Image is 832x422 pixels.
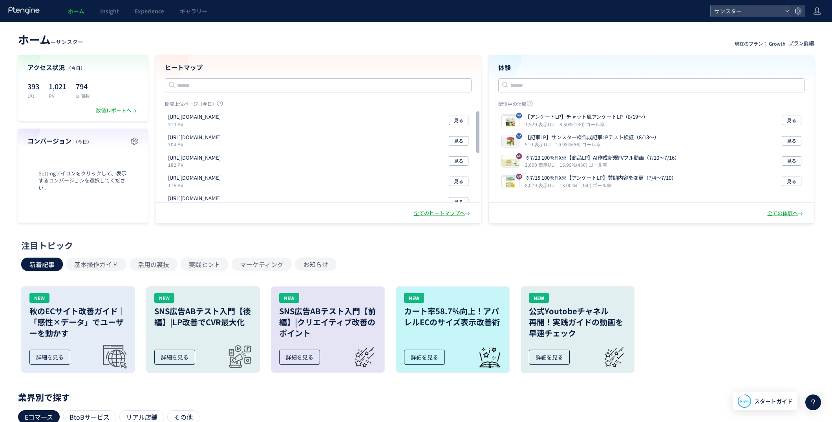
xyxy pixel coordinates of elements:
[168,121,224,127] p: 310 PV
[529,293,549,303] div: NEW
[454,156,463,166] span: 見る
[529,350,570,365] div: 詳細を見る
[76,80,90,92] p: 794
[735,40,785,47] p: 現在のプラン： Growth
[66,64,85,71] span: （今日）
[782,156,801,166] button: 見る
[18,31,83,47] div: —
[21,239,807,251] div: 注目トピック
[146,286,260,373] a: NEWSNS広告ABテスト入門【後編】|LP改善でCVR最大化詳細を見る
[414,210,472,217] div: 全てのヒートマップへ
[498,100,805,110] p: 配信中の体験
[787,177,796,186] span: 見る
[525,113,648,121] p: 【アンケートLP】チャット風アンケートLP（8/19〜）
[168,141,224,147] p: 304 PV
[449,136,468,146] button: 見る
[529,306,626,339] h3: 公式Youtobeチャネル 再開！実践ガイドの動画を 早速チェック
[788,40,814,47] div: プラン詳細
[525,141,554,147] i: 510 表示UU
[449,177,468,186] button: 見る
[521,286,635,373] a: NEW公式Youtobeチャネル再開！実践ガイドの動画を早速チェック詳細を見る
[454,177,463,186] span: 見る
[27,170,138,192] span: Settingアイコンをクリックして、表示するコンバージョンを選択してください。
[29,350,70,365] div: 詳細を見る
[502,177,519,188] img: 1abc2014adf081466d057a1a527f16f11751614286566.jpeg
[130,258,177,271] button: 活用の裏技
[232,258,292,271] button: マーケティング
[73,138,92,145] span: （今日）
[754,397,793,405] span: スタートガイド
[180,7,207,15] span: ギャラリー
[396,286,510,373] a: NEWカート率58.7%向上！アパレルECのサイズ表示改善術詳細を見る
[76,92,90,99] p: 訪問数
[279,350,320,365] div: 詳細を見る
[787,136,796,146] span: 見る
[525,182,558,188] i: 8,079 表示UU
[404,306,501,328] h3: カート率58.7%向上！アパレルECのサイズ表示改善術
[18,31,51,47] span: ホーム
[27,63,138,72] h4: アクセス状況
[135,7,164,15] span: Experience
[154,293,174,303] div: NEW
[556,141,601,147] i: 10.98%(56) ゴール率
[525,134,659,141] p: 【記事LP】サンスター様作成記事LPテスト検証（8/13〜）
[21,286,135,373] a: NEW秋のECサイト改善ガイド｜「感性×データ」でユーザーを動かす詳細を見る
[502,116,519,127] img: ce5b747f5fe019966fcd0a35c06cd66f1755571504954.jpeg
[449,197,468,206] button: 見る
[154,350,195,365] div: 詳細を見る
[782,136,801,146] button: 見る
[49,92,66,99] p: PV
[454,197,463,206] span: 見る
[498,63,805,72] h4: 体験
[168,195,221,202] p: https://sunstar-shop.jp/Page/mds022a01bt.aspx
[787,116,796,125] span: 見る
[154,306,252,328] h3: SNS広告ABテスト入門【後編】|LP改善でCVR最大化
[168,182,224,188] p: 116 PV
[767,210,805,217] div: 全ての体験へ
[449,116,468,125] button: 見る
[782,116,801,125] button: 見る
[165,100,472,110] p: 閲覧上位ページ（今日）
[27,136,138,146] h4: コンバージョン
[168,161,224,168] p: 182 PV
[56,38,83,46] span: サンスター
[96,107,138,114] div: 数値レポートへ
[18,394,814,399] p: 業界別で探す
[525,154,680,162] p: ※7/23 100%FIX※【商品LP】AI作成新規FVフル動画（7/10〜7/16）
[782,177,801,186] button: 見る
[181,258,229,271] button: 実践ヒント
[787,156,796,166] span: 見る
[29,306,127,339] h3: 秋のECサイト改善ガイド｜「感性×データ」でユーザーを動かす
[454,136,463,146] span: 見る
[525,161,558,168] i: 2,690 表示UU
[525,121,558,127] i: 1,529 表示UU
[525,174,677,182] p: ※7/15 100%FIX※【アンケートLP】質問内容を変更（7/4〜7/10）
[49,80,66,92] p: 1,021
[279,306,377,339] h3: SNS広告ABテスト入門【前編】|クリエイティブ改善のポイント
[502,156,519,167] img: 4c6cfb3371dbfc6ec4dd13842cbee9911754494841355.jpeg
[27,80,39,92] p: 393
[168,202,224,209] p: 47 PV
[168,174,221,182] p: https://sunstar-shop.jp/Form/Order/OrderComplete.aspx
[560,161,607,168] i: 15.99%(430) ゴール率
[100,7,119,15] span: Insight
[271,286,385,373] a: NEWSNS広告ABテスト入門【前編】|クリエイティブ改善のポイント詳細を見る
[454,116,463,125] span: 見る
[449,156,468,166] button: 見る
[21,258,63,271] button: 新着記事
[560,121,605,127] i: 8.50%(130) ゴール率
[68,7,84,15] span: ホーム
[295,258,336,271] button: お知らせ
[712,5,782,17] span: サンスター
[66,258,126,271] button: 基本操作ガイド
[168,154,221,162] p: https://sunstar-shop.jp/Landing/Formlp/mds016p19bt.aspx
[502,136,519,147] img: 479530c556e32f0494fb5f6d857d3ffe1755063895558.jpeg
[560,182,611,188] i: 13.00%(1,050) ゴール率
[27,92,39,99] p: UU
[165,63,472,72] h4: ヒートマップ
[740,398,750,404] span: 85%
[404,293,424,303] div: NEW
[279,293,299,303] div: NEW
[404,350,445,365] div: 詳細を見る
[168,113,221,121] p: https://sunstar-shop.jp/Page/mds032a01bt.aspx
